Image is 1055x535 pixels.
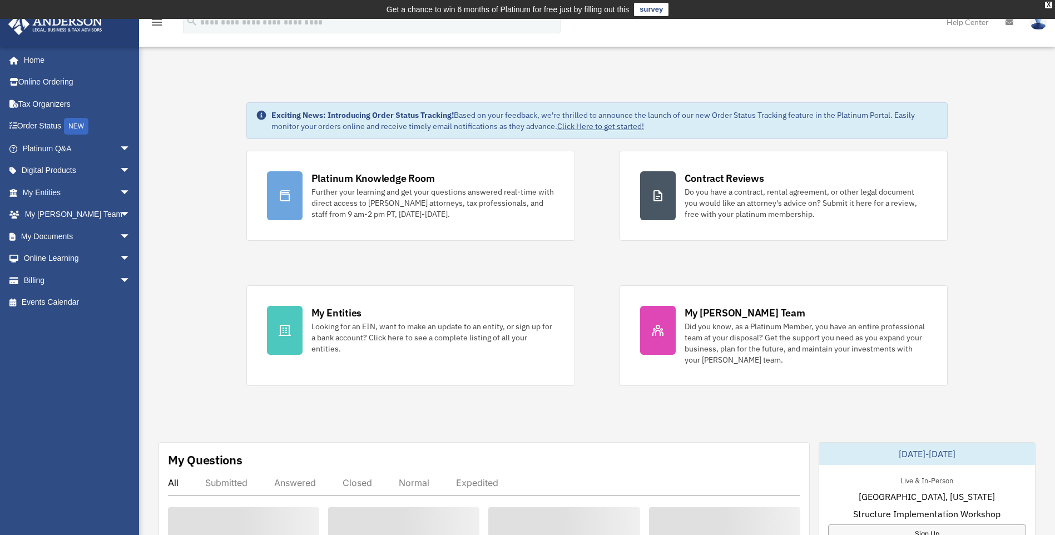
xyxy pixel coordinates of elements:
[557,121,644,131] a: Click Here to get started!
[274,477,316,488] div: Answered
[120,225,142,248] span: arrow_drop_down
[8,93,147,115] a: Tax Organizers
[343,477,372,488] div: Closed
[685,321,928,365] div: Did you know, as a Platinum Member, you have an entire professional team at your disposal? Get th...
[271,110,454,120] strong: Exciting News: Introducing Order Status Tracking!
[8,115,147,138] a: Order StatusNEW
[685,171,764,185] div: Contract Reviews
[311,321,554,354] div: Looking for an EIN, want to make an update to an entity, or sign up for a bank account? Click her...
[456,477,498,488] div: Expedited
[311,306,361,320] div: My Entities
[246,285,575,386] a: My Entities Looking for an EIN, want to make an update to an entity, or sign up for a bank accoun...
[891,474,962,486] div: Live & In-Person
[387,3,630,16] div: Get a chance to win 6 months of Platinum for free just by filling out this
[8,291,147,314] a: Events Calendar
[64,118,88,135] div: NEW
[8,137,147,160] a: Platinum Q&Aarrow_drop_down
[8,225,147,247] a: My Documentsarrow_drop_down
[685,186,928,220] div: Do you have a contract, rental agreement, or other legal document you would like an attorney's ad...
[5,13,106,35] img: Anderson Advisors Platinum Portal
[120,137,142,160] span: arrow_drop_down
[853,507,1000,521] span: Structure Implementation Workshop
[620,151,948,241] a: Contract Reviews Do you have a contract, rental agreement, or other legal document you would like...
[8,49,142,71] a: Home
[8,204,147,226] a: My [PERSON_NAME] Teamarrow_drop_down
[120,247,142,270] span: arrow_drop_down
[311,171,435,185] div: Platinum Knowledge Room
[150,16,164,29] i: menu
[1045,2,1052,8] div: close
[120,160,142,182] span: arrow_drop_down
[8,247,147,270] a: Online Learningarrow_drop_down
[120,204,142,226] span: arrow_drop_down
[205,477,247,488] div: Submitted
[168,477,179,488] div: All
[120,269,142,292] span: arrow_drop_down
[186,15,198,27] i: search
[271,110,939,132] div: Based on your feedback, we're thrilled to announce the launch of our new Order Status Tracking fe...
[859,490,995,503] span: [GEOGRAPHIC_DATA], [US_STATE]
[819,443,1035,465] div: [DATE]-[DATE]
[8,269,147,291] a: Billingarrow_drop_down
[685,306,805,320] div: My [PERSON_NAME] Team
[634,3,668,16] a: survey
[150,19,164,29] a: menu
[8,181,147,204] a: My Entitiesarrow_drop_down
[311,186,554,220] div: Further your learning and get your questions answered real-time with direct access to [PERSON_NAM...
[246,151,575,241] a: Platinum Knowledge Room Further your learning and get your questions answered real-time with dire...
[120,181,142,204] span: arrow_drop_down
[8,160,147,182] a: Digital Productsarrow_drop_down
[8,71,147,93] a: Online Ordering
[399,477,429,488] div: Normal
[1030,14,1047,30] img: User Pic
[168,452,242,468] div: My Questions
[620,285,948,386] a: My [PERSON_NAME] Team Did you know, as a Platinum Member, you have an entire professional team at...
